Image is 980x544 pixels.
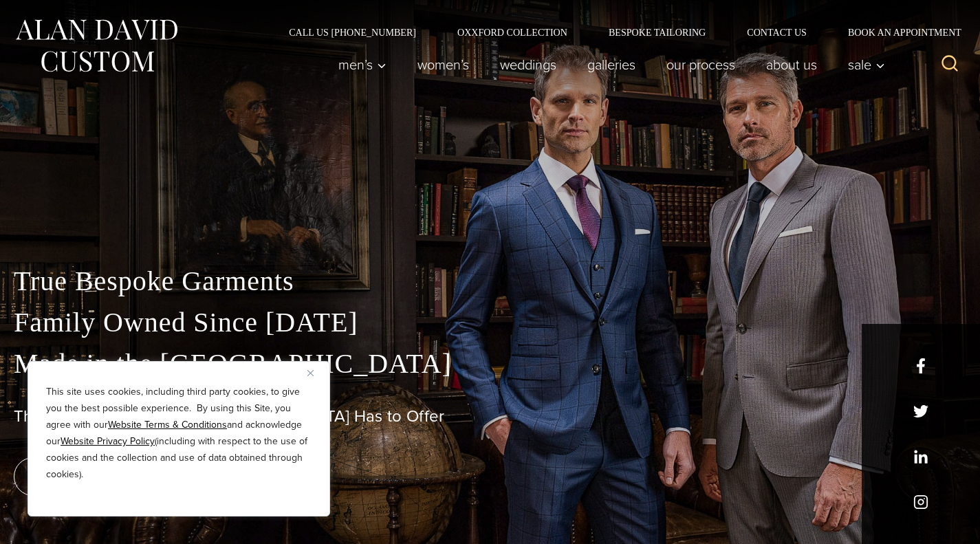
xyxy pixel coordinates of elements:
[848,58,885,72] span: Sale
[61,434,155,448] a: Website Privacy Policy
[268,28,966,37] nav: Secondary Navigation
[588,28,726,37] a: Bespoke Tailoring
[268,28,437,37] a: Call Us [PHONE_NUMBER]
[726,28,827,37] a: Contact Us
[651,51,751,78] a: Our Process
[108,417,227,432] a: Website Terms & Conditions
[933,48,966,81] button: View Search Form
[307,370,314,376] img: Close
[323,51,893,78] nav: Primary Navigation
[14,457,206,496] a: book an appointment
[338,58,386,72] span: Men’s
[437,28,588,37] a: Oxxford Collection
[14,406,966,426] h1: The Best Custom Suits [GEOGRAPHIC_DATA] Has to Offer
[14,15,179,76] img: Alan David Custom
[402,51,485,78] a: Women’s
[572,51,651,78] a: Galleries
[827,28,966,37] a: Book an Appointment
[751,51,833,78] a: About Us
[46,384,312,483] p: This site uses cookies, including third party cookies, to give you the best possible experience. ...
[14,261,966,384] p: True Bespoke Garments Family Owned Since [DATE] Made in the [GEOGRAPHIC_DATA]
[485,51,572,78] a: weddings
[307,365,324,381] button: Close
